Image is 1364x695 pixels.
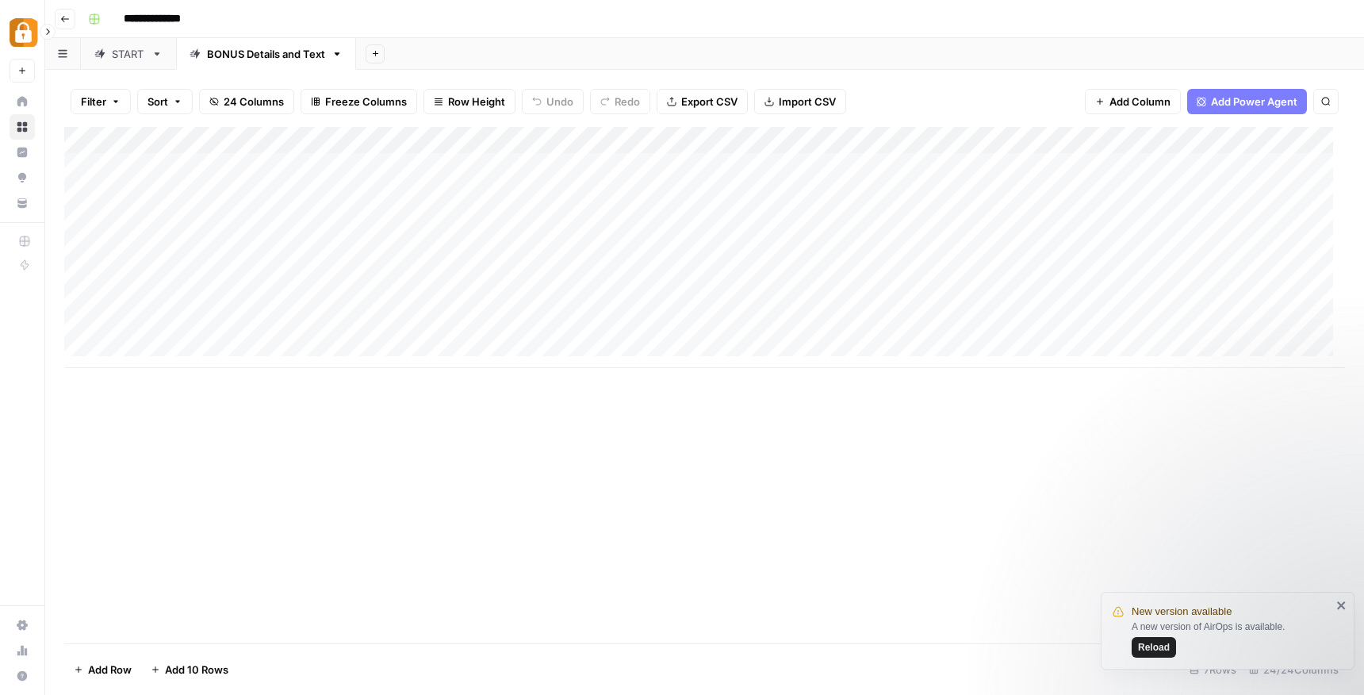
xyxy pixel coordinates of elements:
[754,89,846,114] button: Import CSV
[141,657,238,682] button: Add 10 Rows
[10,89,35,114] a: Home
[10,190,35,216] a: Your Data
[137,89,193,114] button: Sort
[10,165,35,190] a: Opportunities
[325,94,407,109] span: Freeze Columns
[148,94,168,109] span: Sort
[423,89,515,114] button: Row Height
[10,13,35,52] button: Workspace: Adzz
[176,38,356,70] a: BONUS Details and Text
[1187,89,1307,114] button: Add Power Agent
[207,46,325,62] div: BONUS Details and Text
[10,612,35,638] a: Settings
[546,94,573,109] span: Undo
[64,657,141,682] button: Add Row
[88,662,132,678] span: Add Row
[590,89,650,114] button: Redo
[224,94,284,109] span: 24 Columns
[10,638,35,663] a: Usage
[81,38,176,70] a: START
[448,94,505,109] span: Row Height
[301,89,417,114] button: Freeze Columns
[10,18,38,47] img: Adzz Logo
[657,89,748,114] button: Export CSV
[10,140,35,165] a: Insights
[71,89,131,114] button: Filter
[199,89,294,114] button: 24 Columns
[1109,94,1171,109] span: Add Column
[1085,89,1181,114] button: Add Column
[1211,94,1297,109] span: Add Power Agent
[10,114,35,140] a: Browse
[112,46,145,62] div: START
[81,94,106,109] span: Filter
[615,94,640,109] span: Redo
[10,663,35,689] button: Help + Support
[522,89,584,114] button: Undo
[165,662,228,678] span: Add 10 Rows
[681,94,738,109] span: Export CSV
[779,94,836,109] span: Import CSV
